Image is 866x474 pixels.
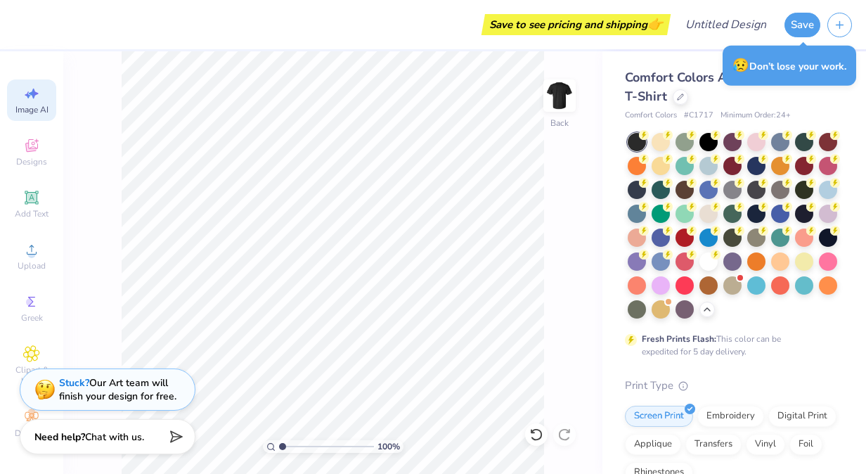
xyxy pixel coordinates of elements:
span: Add Text [15,208,49,219]
span: Comfort Colors Adult Heavyweight T-Shirt [625,69,834,105]
strong: Need help? [34,430,85,444]
strong: Fresh Prints Flash: [642,333,716,345]
img: Back [545,82,574,110]
span: 😥 [732,56,749,75]
span: Clipart & logos [7,364,56,387]
div: Back [550,117,569,129]
span: Upload [18,260,46,271]
div: Save to see pricing and shipping [485,14,667,35]
div: Digital Print [768,406,836,427]
span: Image AI [15,104,49,115]
strong: Stuck? [59,376,89,390]
div: Don’t lose your work. [723,46,856,86]
div: Vinyl [746,434,785,455]
div: Print Type [625,378,838,394]
div: Foil [789,434,822,455]
div: Embroidery [697,406,764,427]
div: Applique [625,434,681,455]
div: Transfers [685,434,742,455]
button: Save [784,13,820,37]
div: This color can be expedited for 5 day delivery. [642,333,815,358]
div: Our Art team will finish your design for free. [59,376,176,403]
span: Greek [21,312,43,324]
input: Untitled Design [674,11,777,39]
span: # C1717 [684,110,713,122]
span: Chat with us. [85,430,144,444]
span: Minimum Order: 24 + [720,110,791,122]
span: Comfort Colors [625,110,677,122]
span: Decorate [15,428,49,439]
span: 100 % [377,440,400,453]
div: Screen Print [625,406,693,427]
span: Designs [16,156,47,167]
span: 👉 [647,15,663,32]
